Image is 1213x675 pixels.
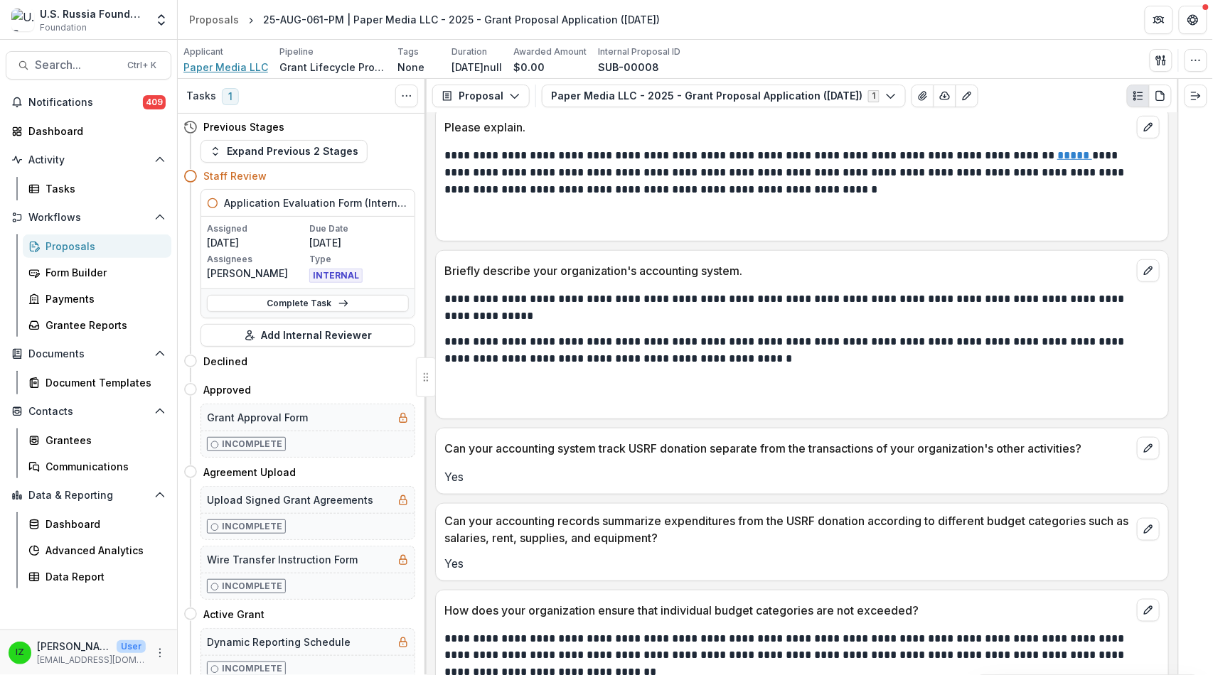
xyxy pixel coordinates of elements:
a: Advanced Analytics [23,539,171,562]
button: edit [1137,437,1160,460]
button: PDF view [1149,85,1172,107]
p: Applicant [183,45,223,58]
h3: Tasks [186,90,216,102]
span: Contacts [28,406,149,418]
h5: Grant Approval Form [207,410,308,425]
button: Open Data & Reporting [6,484,171,507]
p: Type [309,253,409,266]
p: [DATE] [207,235,306,250]
a: Dashboard [23,512,171,536]
p: [DATE]null [451,60,502,75]
a: Dashboard [6,119,171,143]
p: $0.00 [513,60,545,75]
p: User [117,640,146,653]
p: None [397,60,424,75]
h5: Wire Transfer Instruction Form [207,552,358,567]
a: Grantees [23,428,171,452]
p: Assigned [207,222,306,235]
div: Ctrl + K [124,58,159,73]
div: 25-AUG-061-PM | Paper Media LLC - 2025 - Grant Proposal Application ([DATE]) [263,12,660,27]
h5: Application Evaluation Form (Internal) [224,195,409,210]
p: Incomplete [222,580,282,593]
div: Grantee Reports [46,318,160,333]
p: Awarded Amount [513,45,587,58]
div: Dashboard [46,517,160,531]
div: Form Builder [46,265,160,280]
span: Foundation [40,21,87,34]
button: Open Activity [6,148,171,171]
p: Can your accounting system track USRF donation separate from the transactions of your organizatio... [444,440,1131,457]
button: Open Documents [6,342,171,365]
div: Payments [46,291,160,306]
p: Assignees [207,253,306,266]
button: edit [1137,518,1160,541]
button: Plaintext view [1127,85,1150,107]
p: Grant Lifecycle Process [279,60,386,75]
a: Data Report [23,565,171,588]
p: Yes [444,468,1160,485]
p: [PERSON_NAME] [207,266,306,281]
button: More [151,644,169,661]
p: [DATE] [309,235,409,250]
div: Grantees [46,433,160,448]
p: Can your accounting records summarize expenditures from the USRF donation according to different ... [444,512,1131,546]
p: Pipeline [279,45,314,58]
p: Briefly describe your organization's accounting system. [444,262,1131,279]
div: Data Report [46,569,160,584]
p: Incomplete [222,520,282,533]
button: Open entity switcher [151,6,171,34]
h4: Declined [203,354,247,369]
p: [EMAIL_ADDRESS][DOMAIN_NAME] [37,654,146,666]
button: Get Help [1179,6,1207,34]
div: Tasks [46,181,160,196]
button: Expand Previous 2 Stages [201,140,368,163]
a: Payments [23,287,171,310]
h5: Dynamic Reporting Schedule [207,634,351,649]
a: Complete Task [207,295,409,312]
p: [PERSON_NAME] [37,639,111,654]
span: Activity [28,154,149,166]
span: 1 [222,88,239,105]
h4: Previous Stages [203,119,284,134]
div: Communications [46,459,160,474]
span: INTERNAL [309,269,363,283]
button: edit [1137,259,1160,282]
h4: Active Grant [203,607,264,622]
a: Communications [23,455,171,478]
span: Search... [35,58,119,72]
p: Internal Proposal ID [598,45,680,58]
h4: Agreement Upload [203,465,296,480]
button: Open Workflows [6,206,171,229]
h4: Staff Review [203,168,267,183]
button: edit [1137,599,1160,622]
span: Data & Reporting [28,490,149,502]
div: Advanced Analytics [46,543,160,558]
a: Document Templates [23,371,171,394]
p: Duration [451,45,487,58]
a: Form Builder [23,261,171,284]
button: Notifications409 [6,91,171,114]
a: Grantee Reports [23,313,171,337]
p: How does your organization ensure that individual budget categories are not exceeded? [444,602,1131,619]
span: Notifications [28,97,143,109]
p: Tags [397,45,419,58]
img: U.S. Russia Foundation [11,9,34,31]
h4: Approved [203,382,251,397]
span: 409 [143,95,166,109]
div: Dashboard [28,124,160,139]
nav: breadcrumb [183,9,666,30]
button: Open Contacts [6,400,171,423]
button: Add Internal Reviewer [201,324,415,347]
a: Proposals [23,234,171,258]
button: edit [1137,116,1160,139]
button: Toggle View Cancelled Tasks [395,85,418,107]
button: View Attached Files [912,85,934,107]
button: Partners [1145,6,1173,34]
a: Tasks [23,177,171,200]
button: Search... [6,51,171,80]
span: Workflows [28,212,149,224]
h5: Upload Signed Grant Agreements [207,492,373,507]
div: Proposals [46,239,160,254]
a: Paper Media LLC [183,60,268,75]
